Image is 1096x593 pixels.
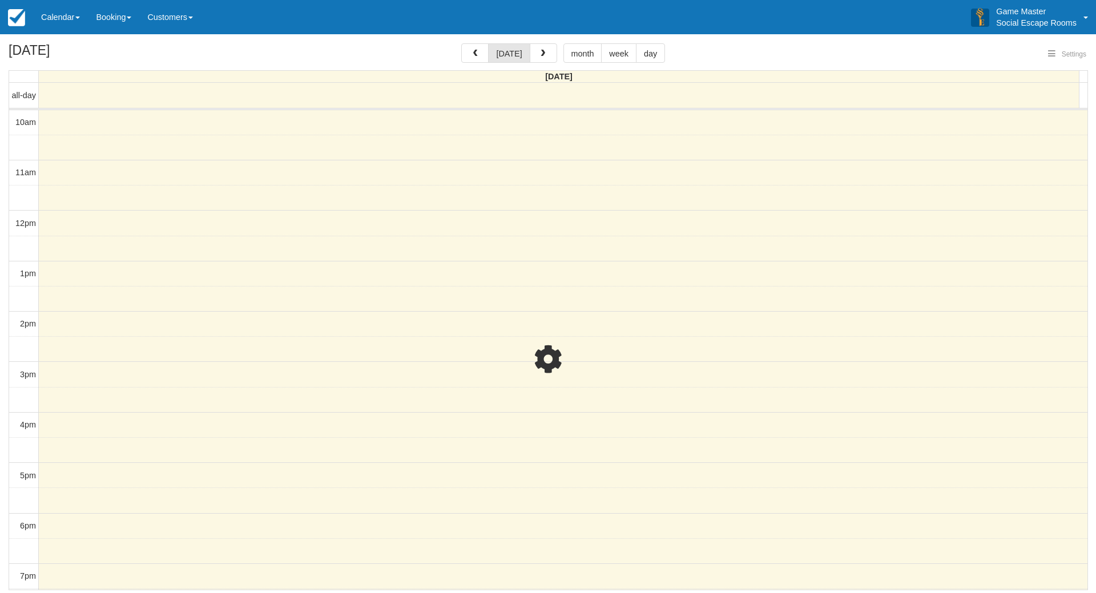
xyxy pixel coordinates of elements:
button: month [563,43,602,63]
h2: [DATE] [9,43,153,64]
span: [DATE] [545,72,573,81]
span: 11am [15,168,36,177]
p: Social Escape Rooms [996,17,1077,29]
span: Settings [1062,50,1086,58]
span: 6pm [20,521,36,530]
span: 4pm [20,420,36,429]
span: all-day [12,91,36,100]
button: day [636,43,665,63]
p: Game Master [996,6,1077,17]
button: Settings [1041,46,1093,63]
span: 5pm [20,471,36,480]
button: week [601,43,636,63]
img: A3 [971,8,989,26]
img: checkfront-main-nav-mini-logo.png [8,9,25,26]
span: 2pm [20,319,36,328]
span: 12pm [15,219,36,228]
span: 10am [15,118,36,127]
span: 1pm [20,269,36,278]
button: [DATE] [488,43,530,63]
span: 7pm [20,571,36,580]
span: 3pm [20,370,36,379]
